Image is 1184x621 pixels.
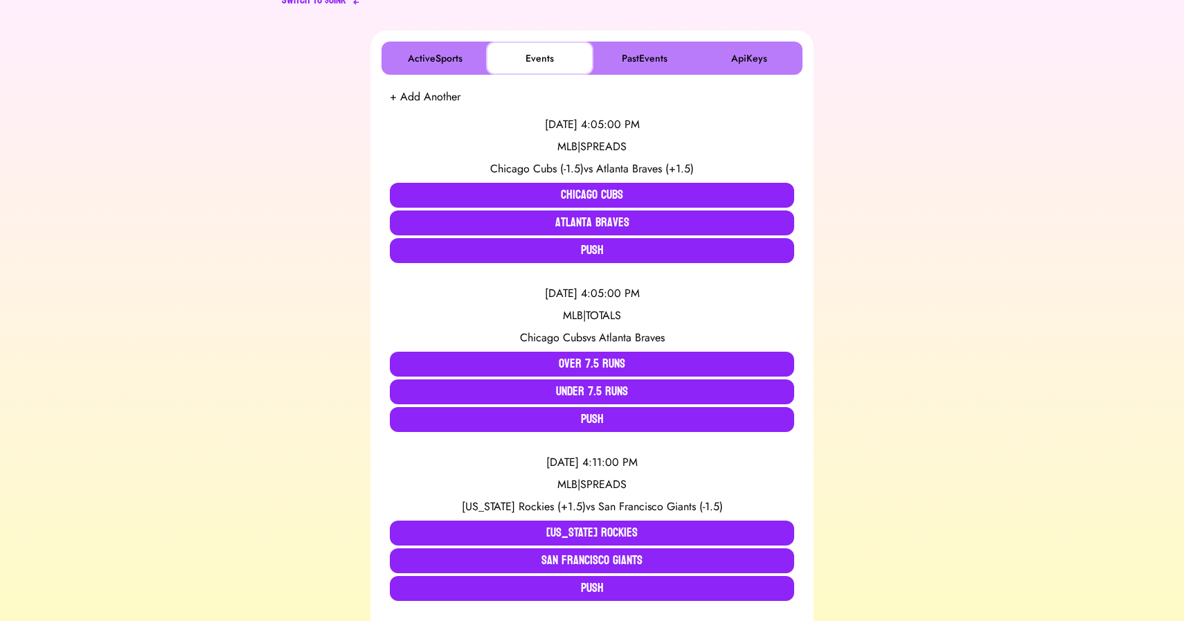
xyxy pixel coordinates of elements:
[598,498,723,514] span: San Francisco Giants (-1.5)
[390,330,794,346] div: vs
[390,116,794,133] div: [DATE] 4:05:00 PM
[390,454,794,471] div: [DATE] 4:11:00 PM
[390,407,794,432] button: Push
[698,44,800,72] button: ApiKeys
[390,285,794,302] div: [DATE] 4:05:00 PM
[390,498,794,515] div: vs
[390,548,794,573] button: San Francisco Giants
[390,89,460,105] button: + Add Another
[390,576,794,601] button: Push
[390,138,794,155] div: MLB | SPREADS
[390,379,794,404] button: Under 7.5 Runs
[390,161,794,177] div: vs
[390,238,794,263] button: Push
[593,44,695,72] button: PastEvents
[390,183,794,208] button: Chicago Cubs
[462,498,586,514] span: [US_STATE] Rockies (+1.5)
[490,161,584,177] span: Chicago Cubs (-1.5)
[520,330,586,345] span: Chicago Cubs
[599,330,665,345] span: Atlanta Braves
[390,521,794,546] button: [US_STATE] Rockies
[390,307,794,324] div: MLB | TOTALS
[489,44,591,72] button: Events
[390,352,794,377] button: Over 7.5 Runs
[384,44,486,72] button: ActiveSports
[390,476,794,493] div: MLB | SPREADS
[596,161,694,177] span: Atlanta Braves (+1.5)
[390,210,794,235] button: Atlanta Braves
